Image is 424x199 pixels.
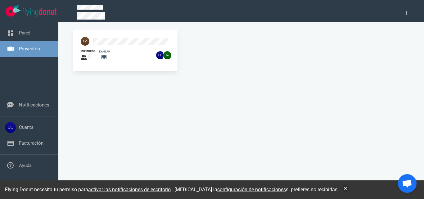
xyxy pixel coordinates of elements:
img: Logotipo de texto de Flying Donut [22,8,56,16]
a: Chat abierto [398,174,417,193]
img: 26 [156,51,164,59]
img: 26 [163,51,171,59]
font: si prefieres no recibirlas. [286,187,339,192]
font: Kanban [99,50,110,53]
img: 40 [81,37,89,46]
a: configuración de notificaciones [217,187,286,192]
font: . [MEDICAL_DATA] la [172,187,217,192]
a: miembros [81,49,95,61]
font: Flying Donut necesita tu permiso para [5,187,88,192]
font: activar las notificaciones de escritorio [88,187,171,192]
a: Panel [19,30,30,36]
a: Proyectos [19,46,40,52]
a: Facturación [19,140,43,146]
font: miembros [81,50,95,53]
